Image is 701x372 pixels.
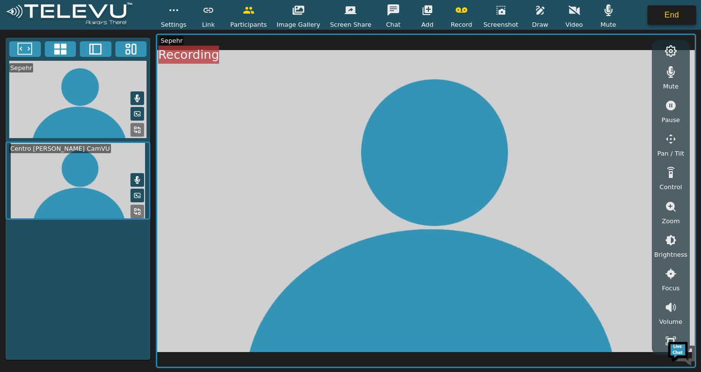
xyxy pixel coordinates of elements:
button: Fullscreen [9,41,41,57]
span: Volume [659,317,683,326]
span: Record [451,20,472,29]
span: We're online! [56,123,134,221]
div: Sepehr [160,36,184,45]
span: Draw [532,20,548,29]
span: Control [660,182,682,192]
img: Chat Widget [667,338,696,367]
button: Mute [130,173,144,187]
span: Chat [386,20,401,29]
button: Picture in Picture [130,107,144,121]
button: Mute [130,91,144,105]
span: Video [566,20,583,29]
span: Zoom [662,216,680,226]
div: Chat with us now [51,51,164,64]
button: End [647,5,696,25]
div: Centro [PERSON_NAME] CamVU [9,144,111,153]
div: Minimize live chat window [160,5,183,28]
span: Add [422,20,434,29]
span: Pause [662,115,680,124]
span: Image Gallery [277,20,320,29]
img: d_736959983_company_1615157101543_736959983 [17,45,41,70]
span: Link [202,20,215,29]
textarea: Type your message and hit 'Enter' [5,266,185,300]
span: Focus [662,283,680,293]
span: Screen Share [330,20,371,29]
span: Settings [161,20,186,29]
div: Sepehr [9,63,33,72]
div: Recording [158,46,219,64]
span: Brightness [654,250,687,259]
button: Replace Feed [130,205,144,218]
span: Pan / Tilt [657,149,684,158]
span: Screenshot [483,20,518,29]
span: Participants [230,20,267,29]
button: 4x4 [45,41,76,57]
button: Two Window Medium [80,41,111,57]
span: Mute [663,82,679,91]
button: Replace Feed [130,123,144,137]
button: Three Window Medium [115,41,147,57]
span: Mute [600,20,616,29]
img: logoWhite.png [5,2,134,27]
button: Picture in Picture [130,189,144,202]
